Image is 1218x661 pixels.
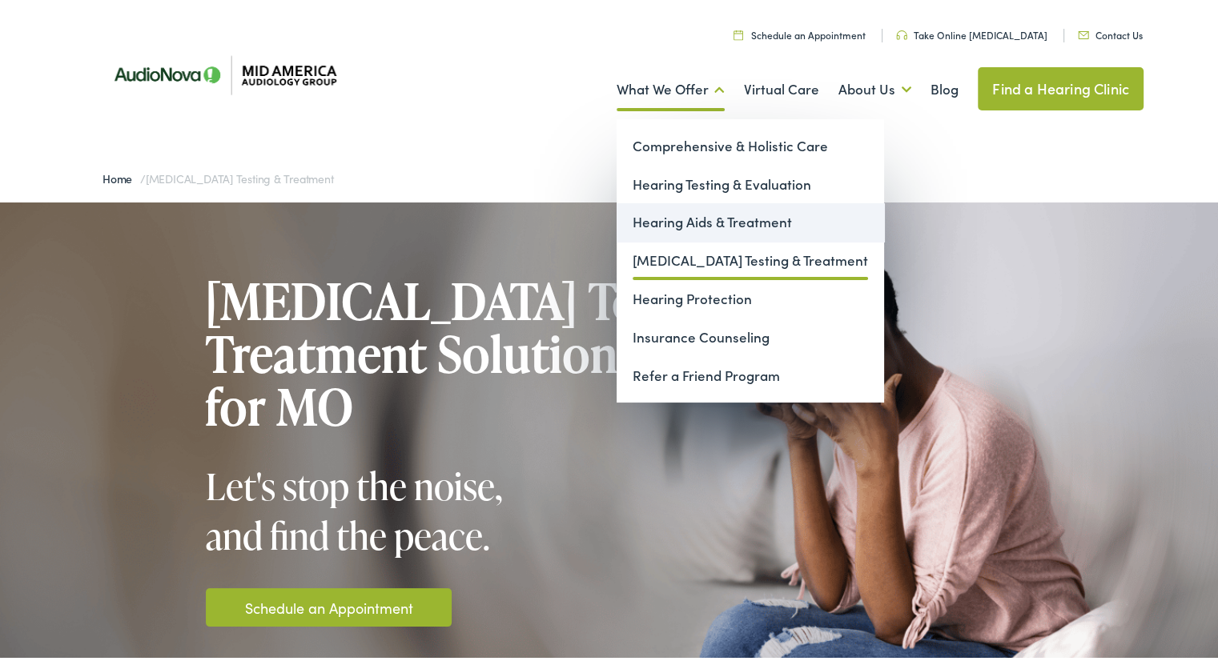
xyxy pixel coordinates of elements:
a: Hearing Testing & Evaluation [617,162,884,201]
a: Schedule an Appointment [734,25,866,38]
a: Comprehensive & Holistic Care [617,124,884,162]
a: Hearing Aids & Treatment [617,200,884,238]
a: Hearing Protection [617,277,884,315]
a: [MEDICAL_DATA] Testing & Treatment [617,238,884,277]
a: Find a Hearing Clinic [978,64,1144,107]
a: About Us [838,57,911,116]
img: utility icon [734,26,743,37]
a: Blog [931,57,959,116]
a: What We Offer [617,57,725,116]
a: Take Online [MEDICAL_DATA] [896,25,1047,38]
span: / [103,167,333,183]
img: utility icon [1078,28,1089,36]
a: Contact Us [1078,25,1143,38]
img: utility icon [896,27,907,37]
h1: [MEDICAL_DATA] Testing and Treatment Solutions for MO [206,271,832,430]
a: Schedule an Appointment [245,594,413,615]
a: Home [103,167,140,183]
span: [MEDICAL_DATA] Testing & Treatment [146,167,334,183]
a: Refer a Friend Program [617,354,884,392]
a: Insurance Counseling [617,315,884,354]
a: Virtual Care [744,57,819,116]
div: Let's stop the noise, and find the peace. [206,458,550,557]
